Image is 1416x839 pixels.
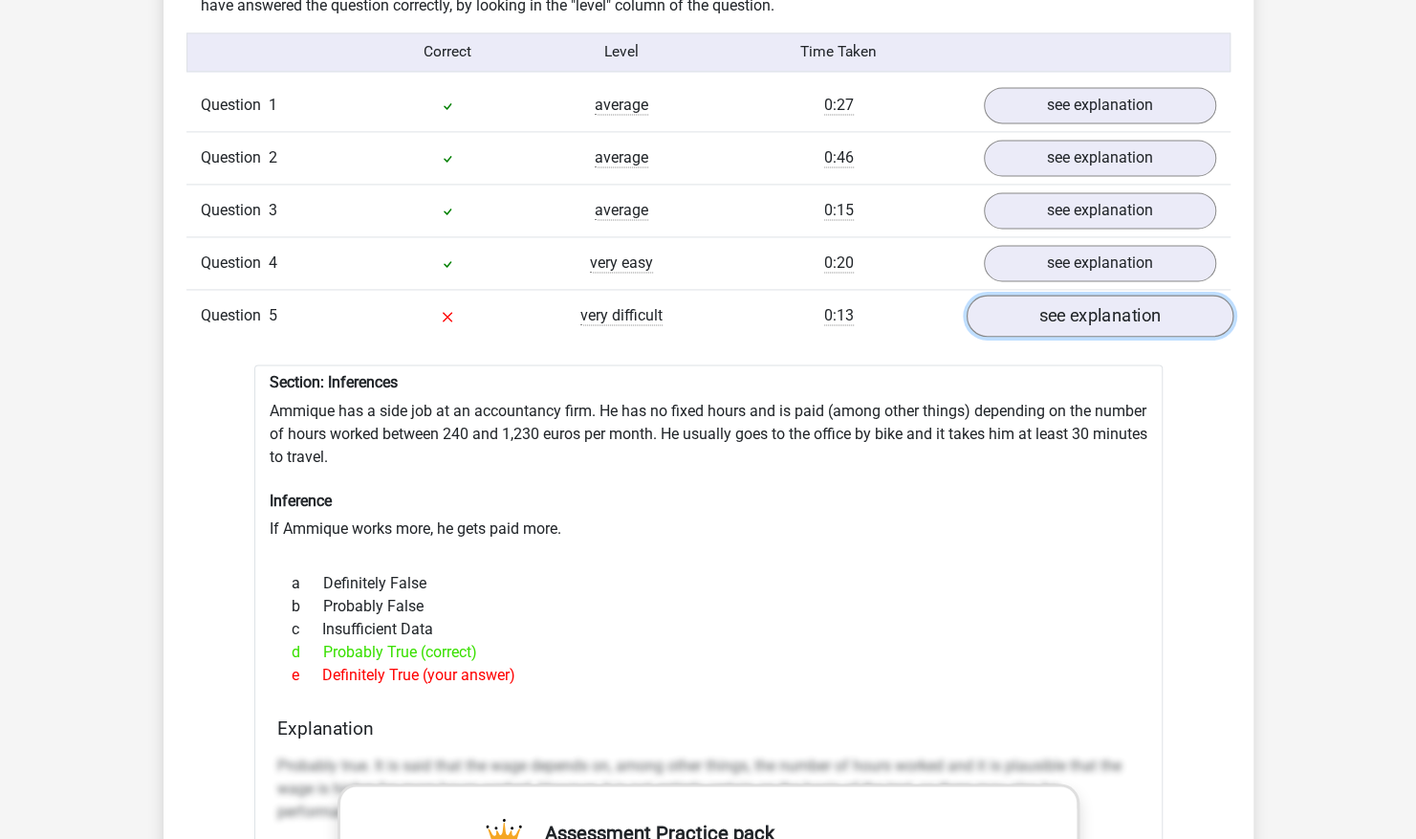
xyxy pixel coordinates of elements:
span: Question [201,146,269,169]
span: a [292,571,323,594]
div: Definitely False [277,571,1140,594]
span: 0:46 [824,148,854,167]
h6: Section: Inferences [270,373,1147,391]
span: d [292,640,323,663]
div: Correct [360,41,534,63]
span: 3 [269,201,277,219]
p: Probably true. It is said that the wage depends on, among other things, the number of hours worke... [277,754,1140,823]
span: c [292,617,322,640]
span: e [292,663,322,686]
span: 0:27 [824,96,854,115]
div: Insufficient Data [277,617,1140,640]
h6: Inference [270,492,1147,510]
div: Probably False [277,594,1140,617]
a: see explanation [984,140,1216,176]
span: average [595,201,648,220]
span: Question [201,304,269,327]
a: see explanation [966,296,1232,338]
a: see explanation [984,192,1216,229]
span: 4 [269,254,277,272]
span: average [595,148,648,167]
span: very difficult [580,306,663,325]
div: Time Taken [708,41,969,63]
div: Probably True (correct) [277,640,1140,663]
span: 2 [269,148,277,166]
span: b [292,594,323,617]
h4: Explanation [277,717,1140,739]
span: 5 [269,306,277,324]
span: average [595,96,648,115]
span: Question [201,94,269,117]
span: 1 [269,96,277,114]
span: Question [201,252,269,275]
span: very easy [590,254,653,273]
a: see explanation [984,245,1216,281]
div: Definitely True (your answer) [277,663,1140,686]
span: Question [201,199,269,222]
span: 0:15 [824,201,854,220]
div: Level [534,41,708,63]
span: 0:13 [824,306,854,325]
a: see explanation [984,87,1216,123]
span: 0:20 [824,254,854,273]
